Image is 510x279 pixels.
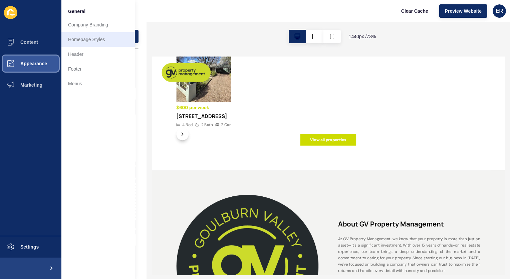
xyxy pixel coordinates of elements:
span: Clear Cache [401,8,428,14]
a: Company Branding [61,17,135,32]
a: 0409 617 638 [405,18,448,26]
span: General [68,8,85,15]
p: 4 Bed [41,89,56,97]
a: [STREET_ADDRESS] [33,77,102,85]
a: Footer [61,62,135,76]
h2: About GV Property Management [254,222,447,233]
a: Menus [61,76,135,91]
span: ER [496,8,503,14]
a: Header [61,47,135,62]
a: View all properties [202,105,278,121]
a: Homepage Styles [61,32,135,47]
span: 1440 px / 73 % [349,33,376,40]
p: $600 per week [33,66,78,74]
button: Clear Cache [396,4,434,18]
p: 2 Bath [67,89,83,97]
button: Preview Website [439,4,487,18]
p: 2 Car [94,89,107,97]
img: GV Property Management [13,7,80,37]
span: Preview Website [445,8,482,14]
div: 0409 617 638 [414,18,448,26]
